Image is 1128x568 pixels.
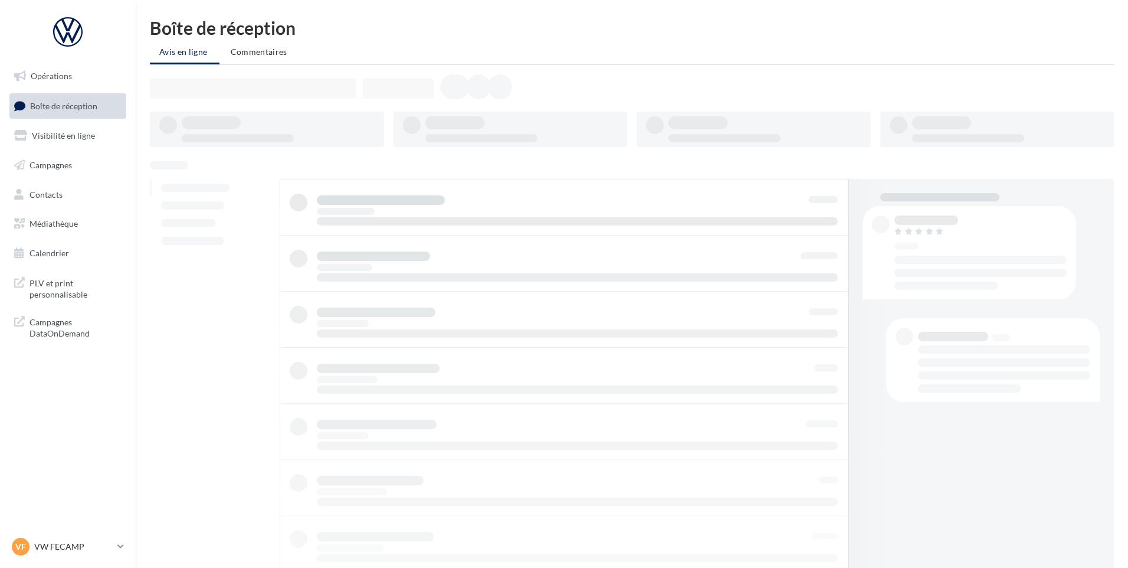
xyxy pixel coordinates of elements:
p: VW FECAMP [34,541,113,553]
span: Opérations [31,71,72,81]
a: Opérations [7,64,129,89]
a: Boîte de réception [7,93,129,119]
span: Médiathèque [29,218,78,228]
span: Commentaires [231,47,287,57]
a: Contacts [7,182,129,207]
span: PLV et print personnalisable [29,275,122,301]
a: Campagnes DataOnDemand [7,309,129,344]
a: Calendrier [7,241,129,266]
a: VF VW FECAMP [9,536,126,558]
span: VF [15,541,26,553]
span: Calendrier [29,248,69,258]
span: Contacts [29,189,63,199]
a: Campagnes [7,153,129,178]
span: Visibilité en ligne [32,130,95,141]
div: Boîte de réception [150,19,1114,37]
span: Boîte de réception [30,100,97,110]
span: Campagnes [29,160,72,170]
a: Visibilité en ligne [7,123,129,148]
a: PLV et print personnalisable [7,270,129,305]
a: Médiathèque [7,211,129,236]
span: Campagnes DataOnDemand [29,314,122,340]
